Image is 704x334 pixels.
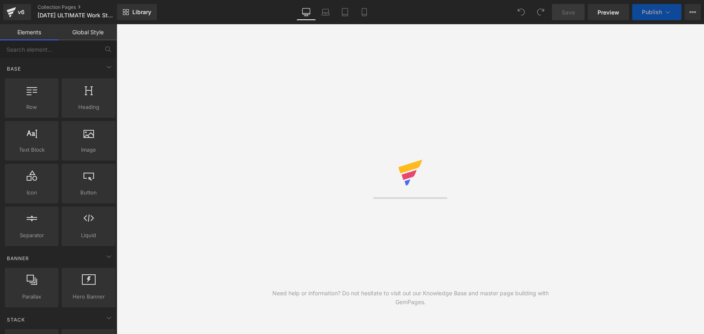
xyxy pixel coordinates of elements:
button: More [685,4,701,20]
button: Redo [533,4,549,20]
a: v6 [3,4,31,20]
button: Undo [513,4,529,20]
span: Separator [7,231,56,240]
span: [DATE] ULTIMATE Work Station(Ni included) [38,12,115,19]
a: Tablet [335,4,355,20]
button: Publish [632,4,681,20]
a: Mobile [355,4,374,20]
div: Need help or information? Do not hesitate to visit out our Knowledge Base and master page buildin... [263,289,557,307]
span: Heading [64,103,113,111]
span: Save [562,8,575,17]
a: Global Style [58,24,117,40]
span: Preview [597,8,619,17]
div: v6 [16,7,26,17]
span: Stack [6,316,26,324]
span: Banner [6,255,30,262]
a: Preview [588,4,629,20]
span: Publish [642,9,662,15]
span: Liquid [64,231,113,240]
a: New Library [117,4,157,20]
span: Row [7,103,56,111]
span: Button [64,188,113,197]
span: Text Block [7,146,56,154]
span: Icon [7,188,56,197]
a: Desktop [297,4,316,20]
span: Image [64,146,113,154]
a: Laptop [316,4,335,20]
span: Hero Banner [64,292,113,301]
span: Parallax [7,292,56,301]
span: Base [6,65,22,73]
a: Collection Pages [38,4,130,10]
span: Library [132,8,151,16]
